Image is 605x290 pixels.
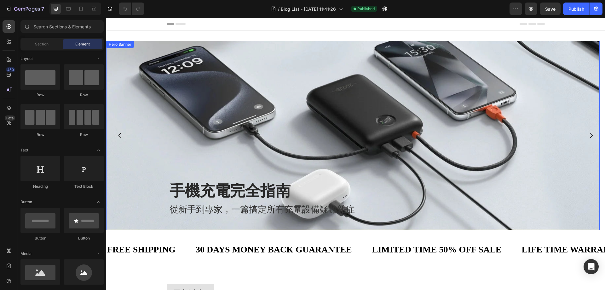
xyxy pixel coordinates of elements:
span: Element [75,41,90,47]
span: Layout [20,56,33,62]
span: Save [545,6,556,12]
div: Publish [568,6,584,12]
button: Save [540,3,561,15]
iframe: Design area [106,18,605,290]
button: Carousel Next Arrow [476,109,494,127]
span: Toggle open [94,145,104,155]
div: Row [64,92,104,98]
div: Row [20,132,60,138]
span: Media [20,251,32,257]
div: Open Intercom Messenger [584,259,599,274]
span: Toggle open [94,197,104,207]
span: Blog List - [DATE] 11:41:26 [281,6,336,12]
div: Undo/Redo [119,3,144,15]
span: Section [35,41,49,47]
input: Search Sections & Elements [20,20,104,33]
div: Heading [20,184,60,189]
div: LIMITED TIME 50% OFF SALE [265,225,396,239]
span: Text [20,147,28,153]
div: 30 DAYS MONEY BACK GUARANTEE [89,225,246,239]
div: Button [64,235,104,241]
div: 450 [6,67,15,72]
p: 最新資訊 [66,270,102,282]
span: Published [357,6,375,12]
div: Beta [5,115,15,121]
div: LIFE TIME WARRANTY [415,225,516,239]
div: Text Block [64,184,104,189]
span: Button [20,199,32,205]
span: Toggle open [94,249,104,259]
div: Row [20,92,60,98]
button: 7 [3,3,47,15]
div: Row [64,132,104,138]
span: Toggle open [94,54,104,64]
div: FREE SHIPPING [0,225,70,239]
span: / [278,6,279,12]
button: Publish [563,3,590,15]
p: 7 [41,5,44,13]
div: Button [20,235,60,241]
